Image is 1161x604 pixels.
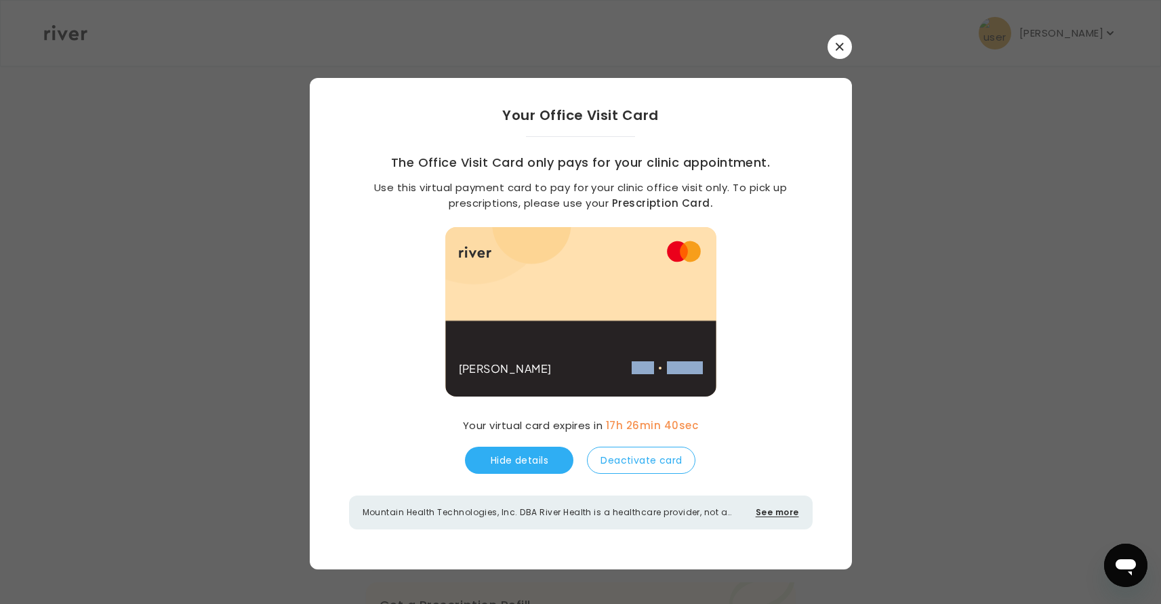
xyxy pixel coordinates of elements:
[363,506,748,519] p: Mountain Health Technologies, Inc. DBA River Health is a healthcare provider, not a bank. Banking...
[606,418,698,432] span: 17h 26min 40sec
[612,196,713,210] a: Prescription Card.
[459,359,552,378] p: [PERSON_NAME]
[373,180,788,211] p: Use this virtual payment card to pay for your clinic office visit only. To pick up prescriptions,...
[756,506,799,519] button: See more
[1104,544,1147,587] iframe: Button to launch messaging window
[449,413,712,439] div: Your virtual card expires in
[587,447,695,474] button: Deactivate card
[632,361,835,463] iframe: Secure Show.js frame
[391,153,771,172] h3: The Office Visit Card only pays for your clinic appointment.
[465,447,573,474] button: Hide details
[502,105,659,125] h2: Your Office Visit Card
